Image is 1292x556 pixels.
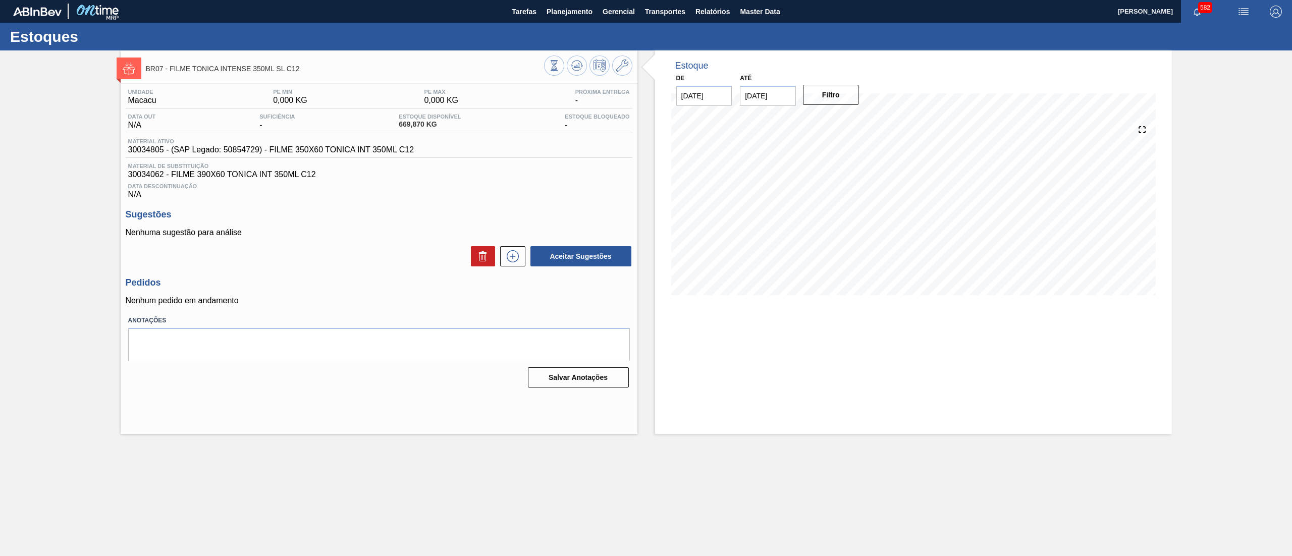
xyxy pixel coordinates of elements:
label: De [676,75,685,82]
span: Planejamento [547,6,593,18]
span: Master Data [740,6,780,18]
span: Gerencial [603,6,635,18]
button: Filtro [803,85,859,105]
div: Aceitar Sugestões [525,245,632,267]
span: Material de Substituição [128,163,630,169]
span: PE MIN [273,89,307,95]
img: Ícone [123,62,135,75]
h1: Estoques [10,31,189,42]
p: Nenhum pedido em andamento [126,296,632,305]
div: N/A [126,179,632,199]
div: - [573,89,632,105]
div: Estoque [675,61,709,71]
img: userActions [1237,6,1250,18]
button: Ir ao Master Data / Geral [612,55,632,76]
span: 582 [1198,2,1212,13]
span: 30034062 - FILME 390X60 TONICA INT 350ML C12 [128,170,630,179]
span: Próxima Entrega [575,89,630,95]
span: Transportes [645,6,685,18]
button: Aceitar Sugestões [530,246,631,266]
h3: Pedidos [126,277,632,288]
span: Estoque Bloqueado [565,114,629,120]
span: Relatórios [695,6,730,18]
span: PE MAX [424,89,458,95]
label: Até [740,75,751,82]
span: 669,870 KG [399,121,461,128]
button: Visão Geral dos Estoques [544,55,564,76]
span: 0,000 KG [273,96,307,105]
img: Logout [1270,6,1282,18]
label: Anotações [128,313,630,328]
input: dd/mm/yyyy [676,86,732,106]
h3: Sugestões [126,209,632,220]
span: BR07 - FILME TONICA INTENSE 350ML SL C12 [146,65,544,73]
input: dd/mm/yyyy [740,86,796,106]
p: Nenhuma sugestão para análise [126,228,632,237]
span: Estoque Disponível [399,114,461,120]
div: - [257,114,297,130]
span: Suficiência [259,114,295,120]
span: Tarefas [512,6,536,18]
div: N/A [126,114,158,130]
div: - [562,114,632,130]
span: Data Descontinuação [128,183,630,189]
button: Salvar Anotações [528,367,629,387]
span: Data out [128,114,156,120]
span: 30034805 - (SAP Legado: 50854729) - FILME 350X60 TONICA INT 350ML C12 [128,145,414,154]
span: Macacu [128,96,156,105]
span: Unidade [128,89,156,95]
span: Material ativo [128,138,414,144]
div: Excluir Sugestões [466,246,495,266]
button: Notificações [1181,5,1213,19]
button: Atualizar Gráfico [567,55,587,76]
button: Programar Estoque [589,55,610,76]
img: TNhmsLtSVTkK8tSr43FrP2fwEKptu5GPRR3wAAAABJRU5ErkJggg== [13,7,62,16]
div: Nova sugestão [495,246,525,266]
span: 0,000 KG [424,96,458,105]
